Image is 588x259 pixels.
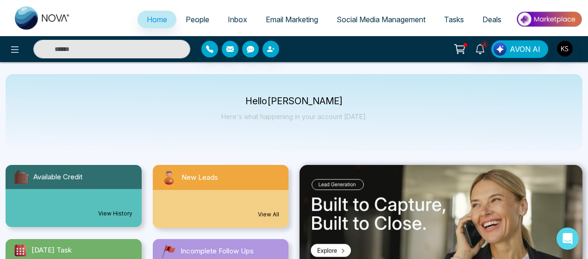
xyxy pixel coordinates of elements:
img: newLeads.svg [160,169,178,186]
p: Hello [PERSON_NAME] [221,97,367,105]
img: todayTask.svg [13,243,28,258]
a: View History [98,209,132,218]
span: People [186,15,209,24]
span: [DATE] Task [31,245,72,256]
a: 4 [469,40,491,57]
span: Tasks [444,15,464,24]
a: New LeadsView All [147,165,294,228]
a: Social Media Management [327,11,435,28]
span: Incomplete Follow Ups [181,246,254,257]
a: People [176,11,219,28]
span: AVON AI [510,44,540,55]
a: Deals [473,11,511,28]
img: User Avatar [557,41,573,57]
button: AVON AI [491,40,548,58]
a: Tasks [435,11,473,28]
span: Inbox [228,15,247,24]
span: New Leads [181,172,218,183]
span: 4 [480,40,488,49]
p: Here's what happening in your account [DATE]. [221,113,367,120]
span: Social Media Management [337,15,425,24]
a: Email Marketing [256,11,327,28]
span: Email Marketing [266,15,318,24]
img: Lead Flow [494,43,507,56]
a: Inbox [219,11,256,28]
a: Home [138,11,176,28]
div: Open Intercom Messenger [557,227,579,250]
img: Market-place.gif [515,9,582,30]
img: availableCredit.svg [13,169,30,185]
span: Home [147,15,167,24]
a: View All [258,210,279,219]
span: Available Credit [33,172,82,183]
img: Nova CRM Logo [15,6,70,30]
span: Deals [482,15,501,24]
